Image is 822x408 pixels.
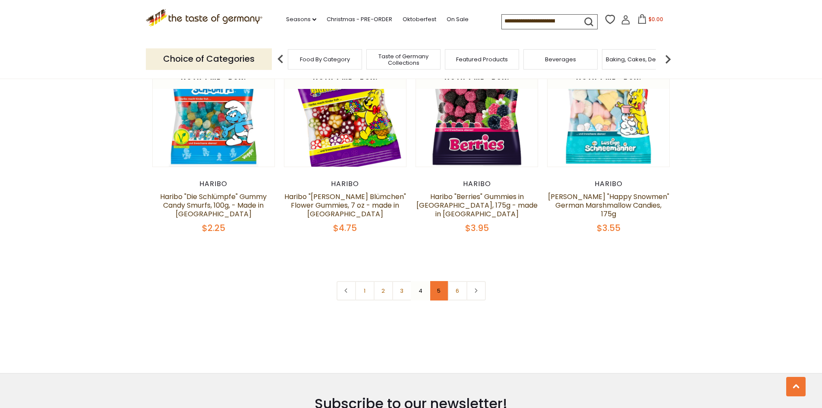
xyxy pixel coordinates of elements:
a: 5 [429,281,449,300]
a: Food By Category [300,56,350,63]
a: Oktoberfest [403,15,436,24]
span: $3.95 [465,222,489,234]
img: Haribo [548,44,670,167]
a: Beverages [545,56,576,63]
a: On Sale [447,15,469,24]
img: previous arrow [272,51,289,68]
p: Choice of Categories [146,48,272,70]
span: $0.00 [649,16,663,23]
a: Haribo "Berries" Gummies in [GEOGRAPHIC_DATA], 175g - made in [GEOGRAPHIC_DATA] [416,192,538,219]
div: Haribo [547,180,670,188]
a: Seasons [286,15,316,24]
a: Haribo "[PERSON_NAME] Blümchen" Flower Gummies, 7 oz - made in [GEOGRAPHIC_DATA] [284,192,406,219]
a: Baking, Cakes, Desserts [606,56,673,63]
img: next arrow [659,51,677,68]
img: Haribo [416,44,538,167]
div: Haribo [416,180,539,188]
a: 2 [374,281,393,300]
a: Haribo "Die Schlümpfe" Gummy Candy Smurfs, 100g, - Made in [GEOGRAPHIC_DATA] [160,192,267,219]
a: 6 [448,281,467,300]
img: Haribo [284,44,406,167]
img: Haribo [153,44,275,167]
a: [PERSON_NAME] "Happy Snowmen" German Marshmallow Candies, 175g [548,192,669,219]
div: Haribo [152,180,275,188]
a: 1 [355,281,375,300]
span: $4.75 [333,222,357,234]
a: Christmas - PRE-ORDER [327,15,392,24]
a: Taste of Germany Collections [369,53,438,66]
a: Featured Products [456,56,508,63]
span: $3.55 [597,222,620,234]
button: $0.00 [632,14,669,27]
div: Haribo [284,180,407,188]
span: $2.25 [202,222,225,234]
a: 3 [392,281,412,300]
